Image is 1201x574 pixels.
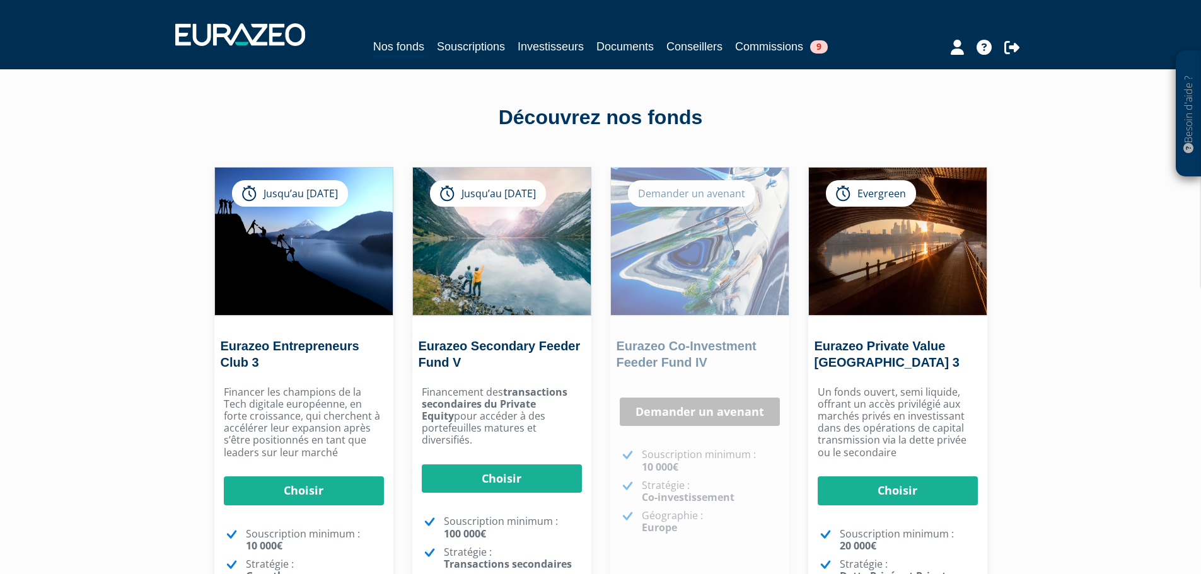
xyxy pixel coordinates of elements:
p: Souscription minimum : [246,528,384,552]
a: Choisir [818,476,978,505]
a: Eurazeo Secondary Feeder Fund V [419,339,581,369]
p: Stratégie : [444,546,582,570]
p: Souscription minimum : [840,528,978,552]
p: Géographie : [642,510,780,534]
div: Demander un avenant [628,180,755,207]
div: Jusqu’au [DATE] [232,180,348,207]
p: Besoin d'aide ? [1181,57,1196,171]
a: Nos fonds [373,38,424,57]
img: Eurazeo Secondary Feeder Fund V [413,168,591,315]
a: Choisir [422,464,582,493]
img: Eurazeo Entrepreneurs Club 3 [215,168,393,315]
p: Un fonds ouvert, semi liquide, offrant un accès privilégié aux marchés privés en investissant dan... [818,386,978,459]
img: Eurazeo Private Value Europe 3 [809,168,987,315]
strong: 100 000€ [444,527,486,541]
strong: Transactions secondaires [444,557,572,571]
a: Eurazeo Entrepreneurs Club 3 [221,339,359,369]
p: Souscription minimum : [444,515,582,539]
strong: Europe [642,520,677,534]
a: Investisseurs [518,38,584,55]
a: Choisir [224,476,384,505]
strong: 10 000€ [642,460,678,474]
div: Découvrez nos fonds [241,103,960,132]
p: Stratégie : [642,479,780,503]
div: Evergreen [826,180,916,207]
span: 9 [810,40,828,54]
div: Jusqu’au [DATE] [430,180,546,207]
a: Commissions9 [735,38,828,55]
a: Demander un avenant [620,398,780,427]
strong: 20 000€ [840,539,876,553]
strong: transactions secondaires du Private Equity [422,385,567,423]
a: Documents [596,38,654,55]
a: Eurazeo Private Value [GEOGRAPHIC_DATA] 3 [815,339,960,369]
p: Financement des pour accéder à des portefeuilles matures et diversifiés. [422,386,582,447]
p: Financer les champions de la Tech digitale européenne, en forte croissance, qui cherchent à accél... [224,386,384,459]
img: 1732889491-logotype_eurazeo_blanc_rvb.png [175,23,305,46]
p: Souscription minimum : [642,449,780,473]
a: Eurazeo Co-Investment Feeder Fund IV [617,339,757,369]
a: Conseillers [666,38,722,55]
strong: Co-investissement [642,490,734,504]
img: Eurazeo Co-Investment Feeder Fund IV [611,168,789,315]
a: Souscriptions [437,38,505,55]
strong: 10 000€ [246,539,282,553]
